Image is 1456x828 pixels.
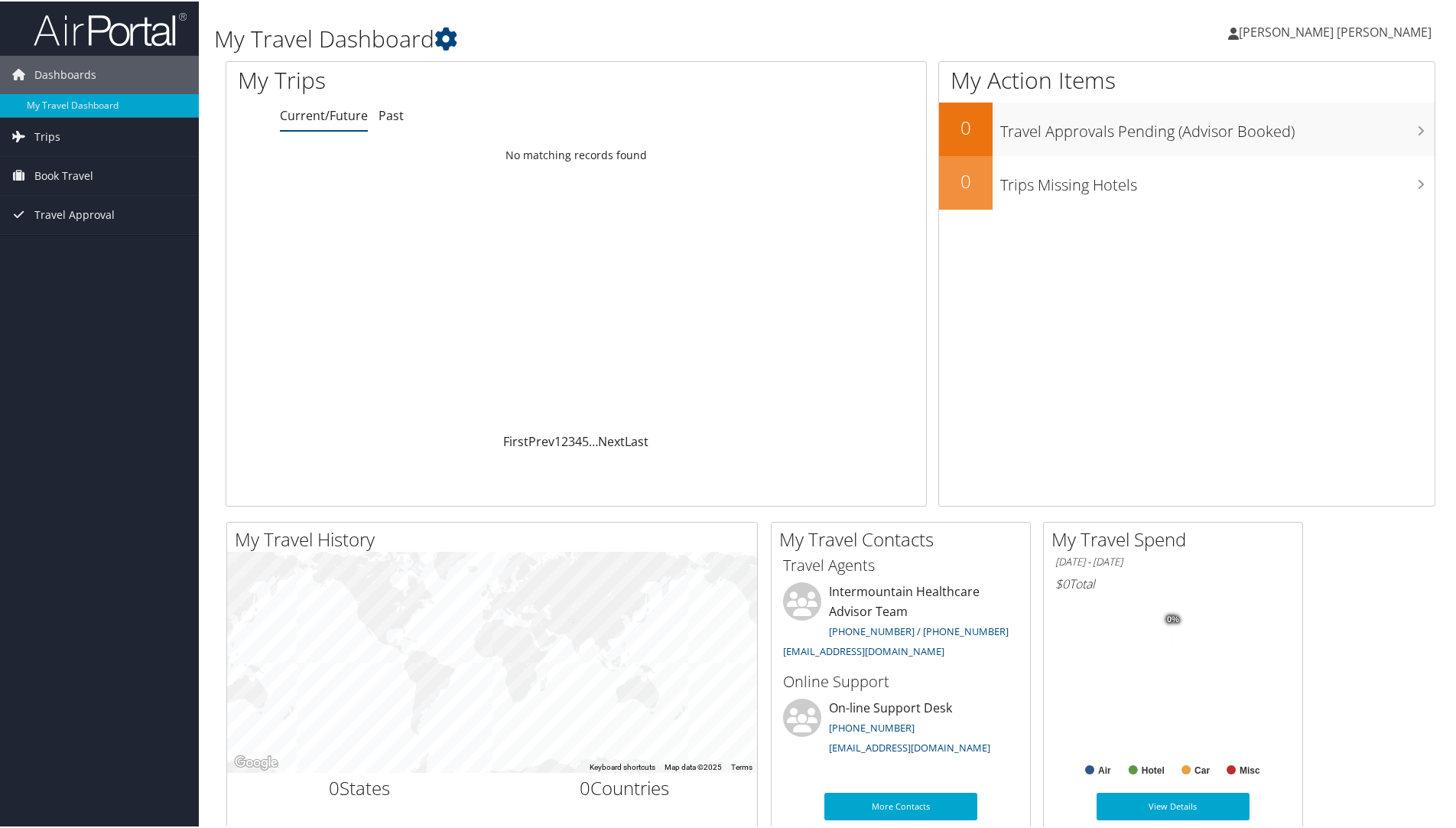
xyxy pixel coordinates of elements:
a: Last [625,432,648,448]
a: [PHONE_NUMBER] / [PHONE_NUMBER] [829,623,1009,637]
span: 0 [329,774,340,799]
a: View Details [1097,791,1250,819]
h2: States [239,774,481,800]
h3: Online Support [783,670,1019,691]
span: $0 [1055,574,1069,591]
span: Dashboards [34,54,96,93]
td: No matching records found [226,140,926,168]
h2: My Travel Contacts [779,525,1030,551]
a: Past [379,106,404,122]
h6: Total [1055,574,1291,591]
h2: 0 [939,167,993,193]
h3: Trips Missing Hotels [1000,165,1435,194]
span: … [589,432,598,448]
h2: My Travel History [235,525,757,551]
img: airportal-logo.png [34,10,187,46]
a: 5 [582,432,589,448]
a: 3 [568,432,575,448]
button: Keyboard shortcuts [590,761,655,771]
tspan: 0% [1167,614,1179,623]
a: Terms (opens in new tab) [731,761,752,770]
h2: My Travel Spend [1051,525,1302,551]
img: Google [231,751,281,771]
a: 2 [561,432,568,448]
h1: My Action Items [939,63,1435,95]
span: 0 [580,774,590,799]
a: 0Travel Approvals Pending (Advisor Booked) [939,101,1435,155]
li: Intermountain Healthcare Advisor Team [775,581,1026,663]
text: Car [1194,764,1210,774]
span: Trips [34,116,60,155]
h1: My Trips [238,63,623,95]
h2: Countries [504,774,746,800]
h1: My Travel Dashboard [214,21,1036,54]
a: First [503,432,528,448]
span: Map data ©2025 [665,761,722,770]
a: 4 [575,432,582,448]
a: [PERSON_NAME] [PERSON_NAME] [1228,8,1447,54]
a: [PHONE_NUMBER] [829,719,915,733]
h3: Travel Approvals Pending (Advisor Booked) [1000,112,1435,141]
text: Hotel [1142,764,1165,774]
h6: [DATE] - [DATE] [1055,553,1291,568]
a: Current/Future [280,106,368,122]
a: More Contacts [824,791,977,819]
span: Book Travel [34,155,93,194]
text: Air [1098,764,1111,774]
a: [EMAIL_ADDRESS][DOMAIN_NAME] [829,739,990,753]
h2: 0 [939,113,993,139]
a: Prev [528,432,554,448]
a: [EMAIL_ADDRESS][DOMAIN_NAME] [783,643,944,657]
a: Next [598,432,625,448]
span: Travel Approval [34,194,115,233]
a: Open this area in Google Maps (opens a new window) [231,751,281,771]
li: On-line Support Desk [775,697,1026,760]
span: [PERSON_NAME] [PERSON_NAME] [1239,22,1432,39]
a: 0Trips Missing Hotels [939,155,1435,208]
h3: Travel Agents [783,553,1019,575]
a: 1 [554,432,561,448]
text: Misc [1240,764,1260,774]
